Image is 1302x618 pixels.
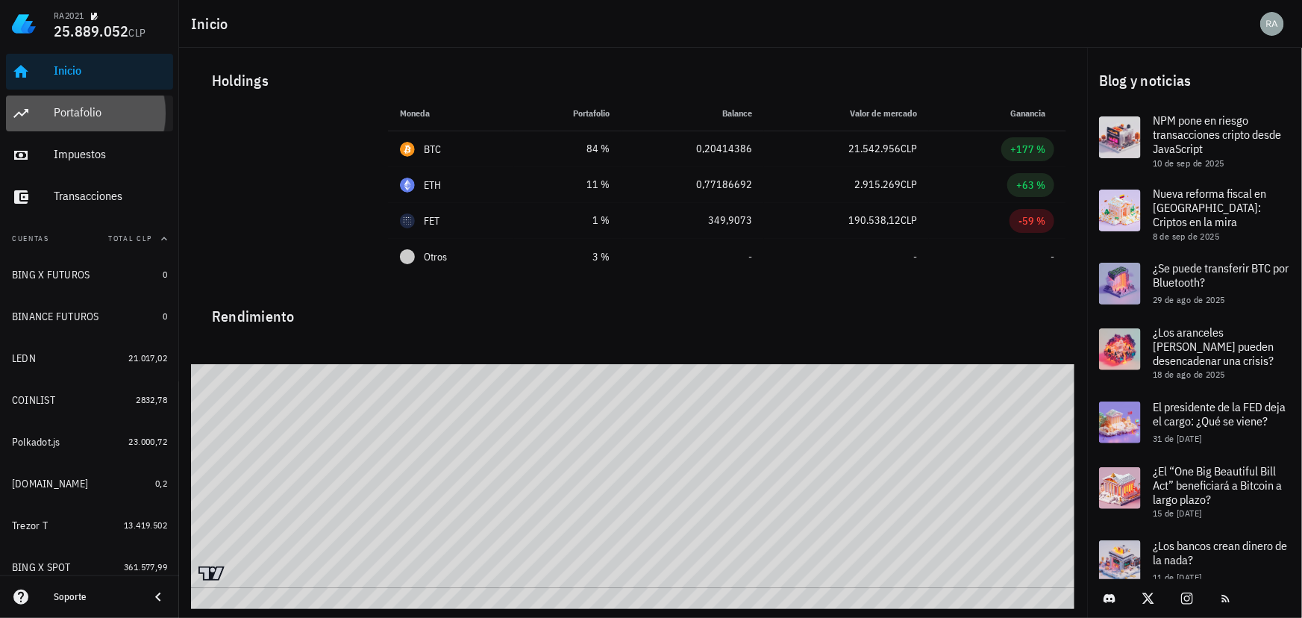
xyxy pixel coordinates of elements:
[6,382,173,418] a: COINLIST 2832,78
[388,96,514,131] th: Moneda
[848,213,901,227] span: 190.538,12
[1010,142,1045,157] div: +177 %
[198,566,225,581] a: Charting by TradingView
[1153,433,1202,444] span: 31 de [DATE]
[1051,250,1054,263] span: -
[128,352,167,363] span: 21.017,02
[200,293,1066,328] div: Rendimiento
[136,394,167,405] span: 2832,78
[1153,325,1274,368] span: ¿Los aranceles [PERSON_NAME] pueden desencadenar una crisis?
[901,213,917,227] span: CLP
[1153,508,1202,519] span: 15 de [DATE]
[54,21,129,41] span: 25.889.052
[901,142,917,155] span: CLP
[1153,294,1225,305] span: 29 de ago de 2025
[12,478,88,490] div: [DOMAIN_NAME]
[12,519,48,532] div: Trezor T
[1087,455,1302,528] a: ¿El “One Big Beautiful Bill Act” beneficiará a Bitcoin a largo plazo? 15 de [DATE]
[854,178,901,191] span: 2.915.269
[54,105,167,119] div: Portafolio
[848,142,901,155] span: 21.542.956
[6,96,173,131] a: Portafolio
[12,436,60,449] div: Polkadot.js
[6,137,173,173] a: Impuestos
[6,179,173,215] a: Transacciones
[1153,572,1202,583] span: 11 de [DATE]
[108,234,152,243] span: Total CLP
[191,12,234,36] h1: Inicio
[124,519,167,531] span: 13.419.502
[163,269,167,280] span: 0
[526,177,610,193] div: 11 %
[1153,260,1289,290] span: ¿Se puede transferir BTC por Bluetooth?
[424,142,442,157] div: BTC
[6,257,173,293] a: BING X FUTUROS 0
[901,178,917,191] span: CLP
[424,249,447,265] span: Otros
[634,177,753,193] div: 0,77186692
[12,12,36,36] img: LedgiFi
[1153,538,1287,567] span: ¿Los bancos crean dinero de la nada?
[1087,57,1302,104] div: Blog y noticias
[764,96,929,131] th: Valor de mercado
[400,213,415,228] div: FET-icon
[634,141,753,157] div: 0,20414386
[748,250,752,263] span: -
[1087,178,1302,251] a: Nueva reforma fiscal en [GEOGRAPHIC_DATA]: Criptos en la mira 8 de sep de 2025
[155,478,167,489] span: 0,2
[12,269,90,281] div: BING X FUTUROS
[129,26,146,40] span: CLP
[424,178,442,193] div: ETH
[6,54,173,90] a: Inicio
[1018,213,1045,228] div: -59 %
[1153,186,1266,229] span: Nueva reforma fiscal en [GEOGRAPHIC_DATA]: Criptos en la mira
[6,221,173,257] button: CuentasTotal CLP
[54,147,167,161] div: Impuestos
[1087,251,1302,316] a: ¿Se puede transferir BTC por Bluetooth? 29 de ago de 2025
[1153,231,1219,242] span: 8 de sep de 2025
[1010,107,1054,119] span: Ganancia
[128,436,167,447] span: 23.000,72
[54,189,167,203] div: Transacciones
[124,561,167,572] span: 361.577,99
[526,213,610,228] div: 1 %
[6,549,173,585] a: BING X SPOT 361.577,99
[514,96,622,131] th: Portafolio
[622,96,765,131] th: Balance
[12,352,36,365] div: LEDN
[1087,390,1302,455] a: El presidente de la FED deja el cargo: ¿Qué se viene? 31 de [DATE]
[1153,157,1224,169] span: 10 de sep de 2025
[6,299,173,334] a: BINANCE FUTUROS 0
[200,57,1066,104] div: Holdings
[12,394,55,407] div: COINLIST
[1153,399,1286,428] span: El presidente de la FED deja el cargo: ¿Qué se viene?
[400,142,415,157] div: BTC-icon
[1087,528,1302,594] a: ¿Los bancos crean dinero de la nada? 11 de [DATE]
[400,178,415,193] div: ETH-icon
[6,466,173,502] a: [DOMAIN_NAME] 0,2
[1153,463,1282,507] span: ¿El “One Big Beautiful Bill Act” beneficiará a Bitcoin a largo plazo?
[526,141,610,157] div: 84 %
[1087,104,1302,178] a: NPM pone en riesgo transacciones cripto desde JavaScript 10 de sep de 2025
[6,424,173,460] a: Polkadot.js 23.000,72
[1260,12,1284,36] div: avatar
[424,213,440,228] div: FET
[634,213,753,228] div: 349,9073
[54,63,167,78] div: Inicio
[1153,369,1225,380] span: 18 de ago de 2025
[913,250,917,263] span: -
[6,340,173,376] a: LEDN 21.017,02
[54,10,84,22] div: RA2021
[1016,178,1045,193] div: +63 %
[12,310,99,323] div: BINANCE FUTUROS
[6,508,173,543] a: Trezor T 13.419.502
[163,310,167,322] span: 0
[1153,113,1281,156] span: NPM pone en riesgo transacciones cripto desde JavaScript
[1087,316,1302,390] a: ¿Los aranceles [PERSON_NAME] pueden desencadenar una crisis? 18 de ago de 2025
[526,249,610,265] div: 3 %
[12,561,71,574] div: BING X SPOT
[54,591,137,603] div: Soporte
